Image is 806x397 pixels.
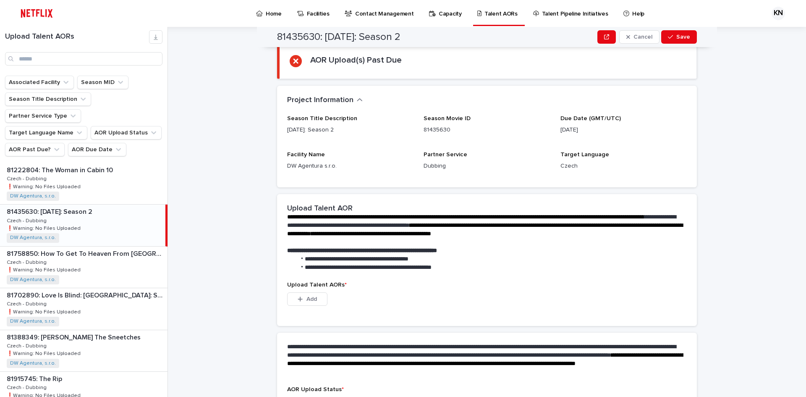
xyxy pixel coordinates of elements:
p: DW Agentura s.r.o. [287,162,413,171]
p: Dubbing [424,162,550,171]
button: Target Language Name [5,126,87,139]
p: ❗️Warning: No Files Uploaded [7,349,82,357]
a: DW Agentura, s.r.o. [10,193,56,199]
button: Associated Facility [5,76,74,89]
span: Upload Talent AORs [287,282,347,288]
p: ❗️Warning: No Files Uploaded [7,224,82,231]
p: Czech [560,162,687,171]
p: Czech - Dubbing [7,383,48,391]
img: ifQbXi3ZQGMSEF7WDB7W [17,5,57,22]
a: DW Agentura, s.r.o. [10,318,56,324]
p: Czech - Dubbing [7,174,48,182]
p: 81435630 [424,126,550,134]
a: DW Agentura, s.r.o. [10,277,56,283]
p: 81915745: The Rip [7,373,64,383]
span: Target Language [560,152,609,158]
p: ❗️Warning: No Files Uploaded [7,308,82,315]
p: Czech - Dubbing [7,216,48,224]
p: 81758850: How To Get To Heaven From Belfast: Season 1 [7,248,166,258]
button: Cancel [619,30,659,44]
button: Save [661,30,697,44]
p: 81702890: Love Is Blind: [GEOGRAPHIC_DATA]: Season 2 [7,290,166,300]
span: Partner Service [424,152,467,158]
a: DW Agentura, s.r.o. [10,360,56,366]
button: Season MID [77,76,128,89]
div: KN [772,7,785,20]
h2: AOR Upload(s) Past Due [310,55,402,65]
h2: Project Information [287,96,353,105]
h2: 81435630: [DATE]: Season 2 [277,31,400,43]
p: [DATE]: Season 2 [287,126,413,134]
a: DW Agentura, s.r.o. [10,235,56,241]
p: 81435630: [DATE]: Season 2 [7,206,94,216]
p: [DATE] [560,126,687,134]
button: Add [287,292,327,306]
span: Due Date (GMT/UTC) [560,116,621,121]
button: Project Information [287,96,363,105]
p: 81222804: The Woman in Cabin 10 [7,165,115,174]
button: AOR Due Date [68,143,126,156]
p: 81388349: [PERSON_NAME] The Sneetches [7,332,142,342]
p: Czech - Dubbing [7,300,48,307]
span: Save [676,34,690,40]
p: ❗️Warning: No Files Uploaded [7,266,82,273]
span: Season Movie ID [424,116,471,121]
p: Czech - Dubbing [7,342,48,349]
span: AOR Upload Status [287,386,344,392]
h1: Upload Talent AORs [5,32,149,42]
input: Search [5,52,162,66]
span: Add [306,296,317,302]
p: Czech - Dubbing [7,258,48,266]
button: AOR Upload Status [91,126,162,139]
p: ❗️Warning: No Files Uploaded [7,182,82,190]
span: Facility Name [287,152,325,158]
button: AOR Past Due? [5,143,65,156]
button: Season Title Description [5,92,91,106]
span: Season Title Description [287,116,357,121]
button: Partner Service Type [5,109,81,123]
h2: Upload Talent AOR [287,204,353,213]
span: Cancel [633,34,652,40]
